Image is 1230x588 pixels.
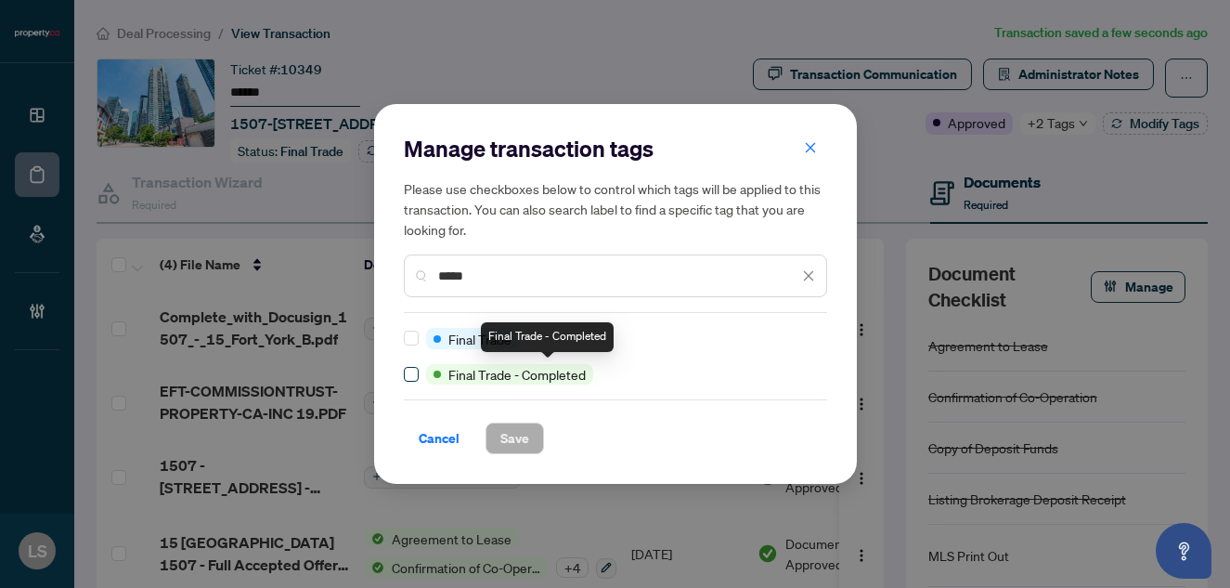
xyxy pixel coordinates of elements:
[804,141,817,154] span: close
[419,424,460,453] span: Cancel
[404,178,827,240] h5: Please use checkboxes below to control which tags will be applied to this transaction. You can al...
[486,423,544,454] button: Save
[448,364,586,385] span: Final Trade - Completed
[404,134,827,163] h2: Manage transaction tags
[802,269,815,282] span: close
[448,329,511,349] span: Final Trade
[404,423,474,454] button: Cancel
[1156,523,1211,579] button: Open asap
